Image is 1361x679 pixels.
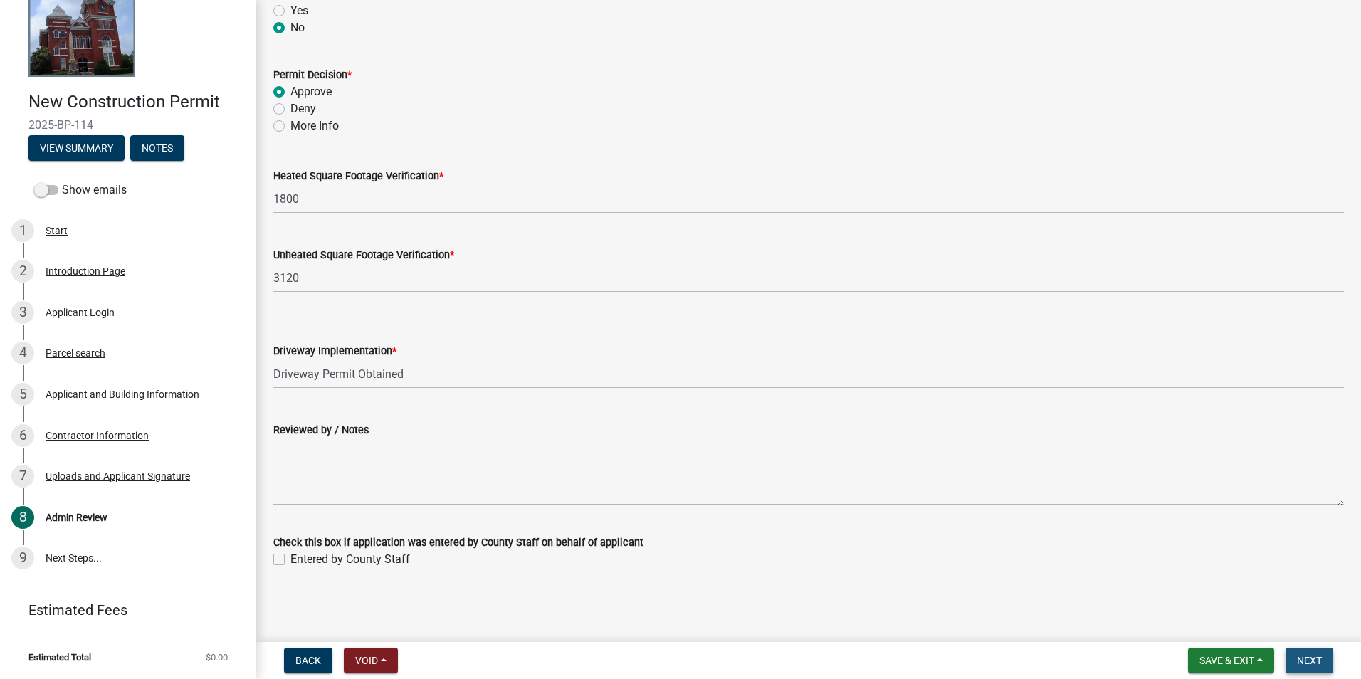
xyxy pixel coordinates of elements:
button: Notes [130,135,184,161]
button: Save & Exit [1188,648,1274,673]
label: Driveway Implementation [273,347,396,357]
div: 6 [11,424,34,447]
span: Save & Exit [1199,655,1254,666]
div: 3 [11,301,34,324]
label: Heated Square Footage Verification [273,172,443,181]
div: 9 [11,547,34,569]
div: Applicant Login [46,307,115,317]
div: Start [46,226,68,236]
label: Permit Decision [273,70,352,80]
label: Deny [290,100,316,117]
span: 2025-BP-114 [28,118,228,132]
label: Unheated Square Footage Verification [273,251,454,260]
button: Void [344,648,398,673]
button: Next [1286,648,1333,673]
label: Yes [290,2,308,19]
wm-modal-confirm: Notes [130,143,184,154]
div: Uploads and Applicant Signature [46,471,190,481]
label: Show emails [34,181,127,199]
div: 2 [11,260,34,283]
label: Approve [290,83,332,100]
label: No [290,19,305,36]
div: Introduction Page [46,266,125,276]
div: Applicant and Building Information [46,389,199,399]
a: Estimated Fees [11,596,233,624]
div: 8 [11,506,34,529]
button: View Summary [28,135,125,161]
span: Void [355,655,378,666]
wm-modal-confirm: Summary [28,143,125,154]
div: 4 [11,342,34,364]
label: Entered by County Staff [290,551,410,568]
div: 1 [11,219,34,242]
label: Reviewed by / Notes [273,426,369,436]
label: Check this box if application was entered by County Staff on behalf of applicant [273,538,643,548]
h4: New Construction Permit [28,92,245,112]
label: More Info [290,117,339,135]
div: Parcel search [46,348,105,358]
div: 7 [11,465,34,488]
span: Back [295,655,321,666]
button: Back [284,648,332,673]
span: Estimated Total [28,653,91,662]
div: Contractor Information [46,431,149,441]
span: $0.00 [206,653,228,662]
div: 5 [11,383,34,406]
div: Admin Review [46,512,107,522]
span: Next [1297,655,1322,666]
